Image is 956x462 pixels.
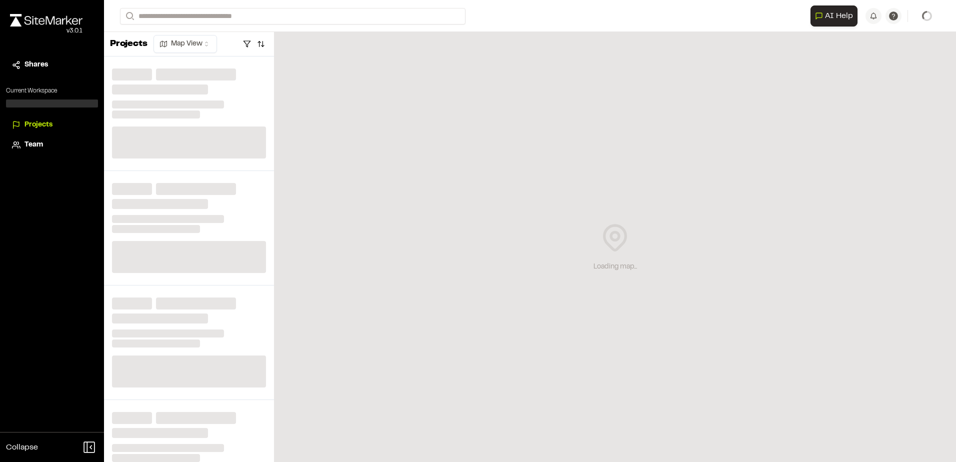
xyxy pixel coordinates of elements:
[810,5,861,26] div: Open AI Assistant
[24,59,48,70] span: Shares
[24,119,52,130] span: Projects
[825,10,853,22] span: AI Help
[12,139,92,150] a: Team
[24,139,43,150] span: Team
[12,59,92,70] a: Shares
[810,5,857,26] button: Open AI Assistant
[593,261,637,272] div: Loading map...
[10,26,82,35] div: Oh geez...please don't...
[110,37,147,51] p: Projects
[10,14,82,26] img: rebrand.png
[6,86,98,95] p: Current Workspace
[120,8,138,24] button: Search
[12,119,92,130] a: Projects
[6,441,38,453] span: Collapse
